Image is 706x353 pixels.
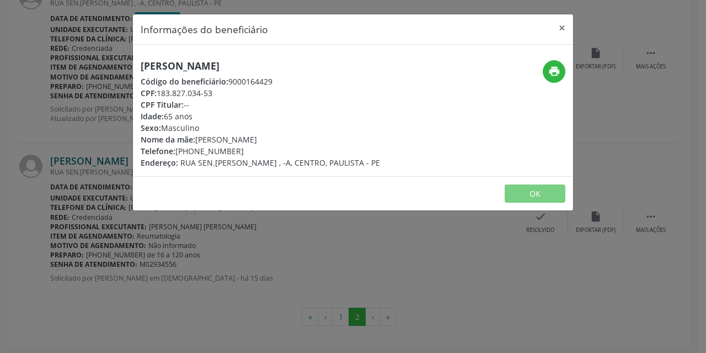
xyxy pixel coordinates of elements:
[180,157,380,168] span: RUA SEN.[PERSON_NAME] , -A, CENTRO, PAULISTA - PE
[141,134,380,145] div: [PERSON_NAME]
[141,76,228,87] span: Código do beneficiário:
[141,145,380,157] div: [PHONE_NUMBER]
[505,185,565,203] button: OK
[141,22,268,36] h5: Informações do beneficiário
[141,123,161,133] span: Sexo:
[141,88,157,98] span: CPF:
[141,99,184,110] span: CPF Titular:
[141,60,380,72] h5: [PERSON_NAME]
[141,157,178,168] span: Endereço:
[551,14,573,41] button: Close
[141,99,380,110] div: --
[141,87,380,99] div: 183.827.034-53
[141,134,195,145] span: Nome da mãe:
[543,60,565,83] button: print
[548,65,560,77] i: print
[141,110,380,122] div: 65 anos
[141,122,380,134] div: Masculino
[141,111,164,122] span: Idade:
[141,76,380,87] div: 9000164429
[141,146,175,156] span: Telefone:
